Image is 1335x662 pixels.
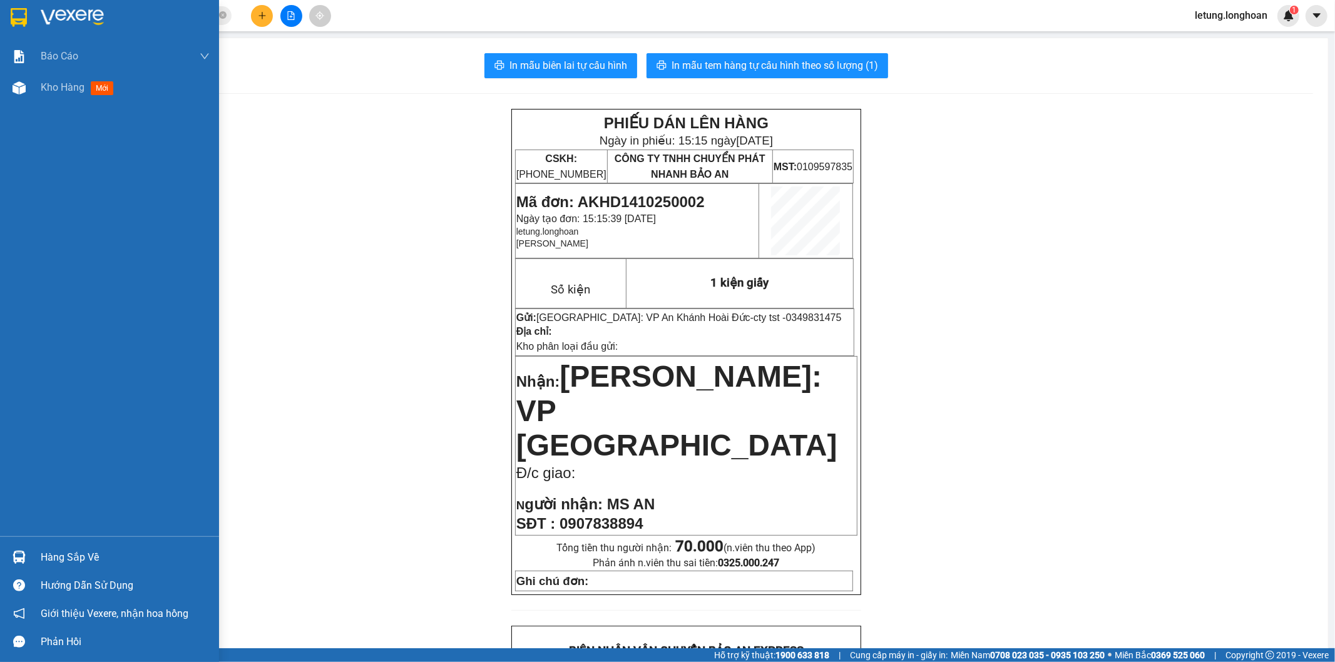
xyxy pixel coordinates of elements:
[672,58,878,73] span: In mẫu tem hàng tự cấu hình theo số lượng (1)
[1115,648,1205,662] span: Miền Bắc
[200,51,210,61] span: down
[219,11,227,19] span: close-circle
[41,576,210,595] div: Hướng dẫn sử dụng
[774,161,797,172] strong: MST:
[6,18,188,47] strong: BIÊN NHẬN VẬN CHUYỂN BẢO AN EXPRESS
[1214,648,1216,662] span: |
[593,557,779,569] span: Phản ánh n.viên thu sai tiền:
[509,58,627,73] span: In mẫu biên lai tự cấu hình
[536,312,750,323] span: [GEOGRAPHIC_DATA]: VP An Khánh Hoài Đức
[251,5,273,27] button: plus
[607,496,655,512] span: MS AN
[524,496,603,512] span: gười nhận:
[560,515,643,532] span: 0907838894
[1311,10,1322,21] span: caret-down
[516,193,705,210] span: Mã đơn: AKHD1410250002
[990,650,1105,660] strong: 0708 023 035 - 0935 103 250
[516,515,556,532] strong: SĐT :
[516,464,576,481] span: Đ/c giao:
[13,551,26,564] img: warehouse-icon
[569,644,804,658] strong: BIÊN NHẬN VẬN CHUYỂN BẢO AN EXPRESS
[516,574,589,588] strong: Ghi chú đơn:
[736,134,773,147] span: [DATE]
[315,11,324,20] span: aim
[1283,10,1294,21] img: icon-new-feature
[951,648,1105,662] span: Miền Nam
[516,499,603,512] strong: N
[718,557,779,569] strong: 0325.000.247
[750,312,842,323] span: -
[1151,650,1205,660] strong: 0369 525 060
[675,542,816,554] span: (n.viên thu theo App)
[13,579,25,591] span: question-circle
[600,134,773,147] span: Ngày in phiếu: 15:15 ngày
[516,326,552,337] strong: Địa chỉ:
[714,648,829,662] span: Hỗ trợ kỹ thuật:
[711,276,769,290] span: 1 kiện giấy
[258,11,267,20] span: plus
[4,51,190,71] strong: (Công Ty TNHH Chuyển Phát Nhanh Bảo An - MST: 0109597835)
[1292,6,1296,14] span: 1
[1185,8,1277,23] span: letung.longhoan
[13,50,26,63] img: solution-icon
[516,227,579,237] span: letung.longhoan
[1266,651,1274,659] span: copyright
[1108,653,1112,658] span: ⚪️
[494,60,504,72] span: printer
[41,606,188,621] span: Giới thiệu Vexere, nhận hoa hồng
[1290,6,1299,14] sup: 1
[484,53,637,78] button: printerIn mẫu biên lai tự cấu hình
[516,373,560,390] span: Nhận:
[13,636,25,648] span: message
[516,341,618,352] span: Kho phân loại đầu gửi:
[41,81,84,93] span: Kho hàng
[91,81,113,95] span: mới
[516,238,588,248] span: [PERSON_NAME]
[647,53,888,78] button: printerIn mẫu tem hàng tự cấu hình theo số lượng (1)
[786,312,842,323] span: 0349831475
[545,153,577,164] strong: CSKH:
[754,312,842,323] span: cty tst -
[604,115,769,131] strong: PHIẾU DÁN LÊN HÀNG
[41,48,78,64] span: Báo cáo
[1306,5,1327,27] button: caret-down
[839,648,841,662] span: |
[41,548,210,567] div: Hàng sắp về
[516,312,536,323] strong: Gửi:
[775,650,829,660] strong: 1900 633 818
[287,11,295,20] span: file-add
[850,648,948,662] span: Cung cấp máy in - giấy in:
[516,153,606,180] span: [PHONE_NUMBER]
[219,10,227,22] span: close-circle
[309,5,331,27] button: aim
[774,161,852,172] span: 0109597835
[556,542,816,554] span: Tổng tiền thu người nhận:
[13,81,26,94] img: warehouse-icon
[516,213,656,224] span: Ngày tạo đơn: 15:15:39 [DATE]
[41,633,210,651] div: Phản hồi
[516,360,837,462] span: [PERSON_NAME]: VP [GEOGRAPHIC_DATA]
[8,74,188,122] span: [PHONE_NUMBER] - [DOMAIN_NAME]
[615,153,765,180] span: CÔNG TY TNHH CHUYỂN PHÁT NHANH BẢO AN
[11,8,27,27] img: logo-vxr
[657,60,667,72] span: printer
[675,537,724,555] strong: 70.000
[13,608,25,619] span: notification
[551,283,590,297] span: Số kiện
[280,5,302,27] button: file-add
